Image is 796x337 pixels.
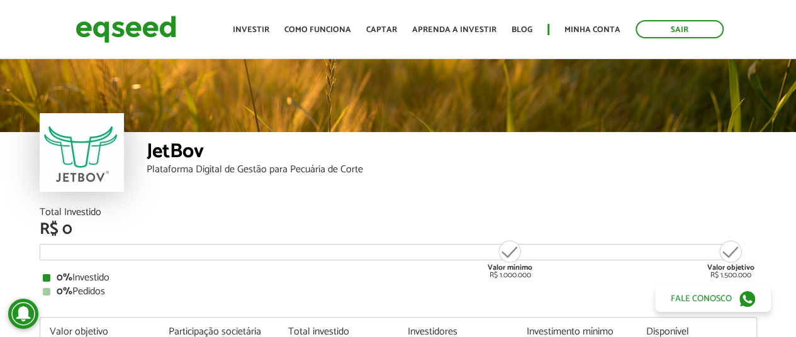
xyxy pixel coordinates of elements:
[40,221,757,238] div: R$ 0
[57,269,72,286] strong: 0%
[366,26,397,34] a: Captar
[147,141,757,165] div: JetBov
[655,285,771,312] a: Fale conosco
[40,207,757,218] div: Total Investido
[646,327,747,337] div: Disponível
[57,283,72,300] strong: 0%
[43,273,754,283] div: Investido
[76,13,176,46] img: EqSeed
[707,239,754,279] div: R$ 1.500.000
[486,239,534,279] div: R$ 1.000.000
[488,262,532,273] strong: Valor mínimo
[707,262,754,273] strong: Valor objetivo
[50,327,150,337] div: Valor objetivo
[147,165,757,175] div: Plataforma Digital de Gestão para Pecuária de Corte
[564,26,620,34] a: Minha conta
[233,26,269,34] a: Investir
[512,26,532,34] a: Blog
[407,327,508,337] div: Investidores
[43,287,754,297] div: Pedidos
[527,327,627,337] div: Investimento mínimo
[284,26,351,34] a: Como funciona
[169,327,269,337] div: Participação societária
[288,327,389,337] div: Total investido
[412,26,496,34] a: Aprenda a investir
[636,20,724,38] a: Sair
